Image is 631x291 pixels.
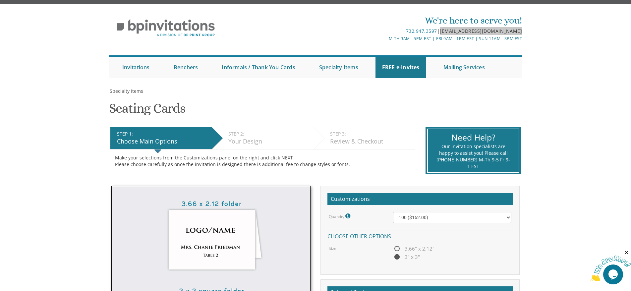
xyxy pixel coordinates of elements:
[228,137,310,146] div: Your Design
[117,131,208,137] div: STEP 1:
[327,230,513,241] h4: Choose other options
[330,131,412,137] div: STEP 3:
[436,143,510,170] div: Our invitation specialists are happy to assist you! Please call [PHONE_NUMBER] M-Th 9-5 Fr 9-1 EST
[406,28,437,34] a: 732.947.3597
[109,101,186,121] h1: Seating Cards
[247,35,522,42] div: M-Th 9am - 5pm EST | Fri 9am - 1pm EST | Sun 11am - 3pm EST
[329,246,336,251] label: Size
[109,14,223,42] img: BP Invitation Loft
[437,57,491,78] a: Mailing Services
[436,132,510,144] div: Need Help?
[440,28,522,34] a: [EMAIL_ADDRESS][DOMAIN_NAME]
[247,27,522,35] div: |
[167,57,205,78] a: Benchers
[247,14,522,27] div: We're here to serve you!
[327,193,513,205] h2: Customizations
[590,250,631,281] iframe: chat widget
[109,88,143,94] a: Specialty Items
[393,245,434,253] span: 3.66" x 2.12"
[110,88,143,94] span: Specialty Items
[375,57,426,78] a: FREE e-Invites
[116,57,156,78] a: Invitations
[228,131,310,137] div: STEP 2:
[117,137,208,146] div: Choose Main Options
[115,154,410,168] div: Make your selections from the Customizations panel on the right and click NEXT Please choose care...
[330,137,412,146] div: Review & Checkout
[329,212,352,220] label: Quantity
[393,253,420,261] span: 3" x 3"
[313,57,365,78] a: Specialty Items
[215,57,302,78] a: Informals / Thank You Cards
